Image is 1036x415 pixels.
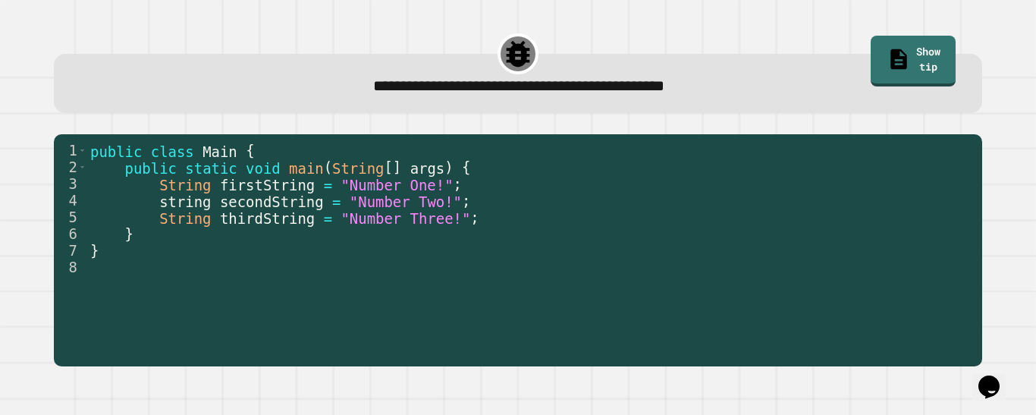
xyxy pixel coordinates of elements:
[341,209,470,226] span: "Number Three!"
[54,159,87,175] div: 2
[202,143,237,159] span: Main
[125,159,177,176] span: public
[220,176,315,193] span: firstString
[54,242,87,259] div: 7
[220,209,315,226] span: thirdString
[54,209,87,225] div: 5
[972,354,1021,400] iframe: chat widget
[246,159,281,176] span: void
[324,209,332,226] span: =
[332,193,341,209] span: =
[54,192,87,209] div: 4
[54,142,87,159] div: 1
[159,176,211,193] span: String
[341,176,453,193] span: "Number One!"
[350,193,462,209] span: "Number Two!"
[54,175,87,192] div: 3
[185,159,237,176] span: static
[78,142,86,159] span: Toggle code folding, rows 1 through 7
[159,193,211,209] span: string
[78,159,86,175] span: Toggle code folding, rows 2 through 6
[220,193,324,209] span: secondString
[324,176,332,193] span: =
[159,209,211,226] span: String
[289,159,324,176] span: main
[332,159,384,176] span: String
[410,159,445,176] span: args
[151,143,194,159] span: class
[90,143,142,159] span: public
[54,225,87,242] div: 6
[871,36,956,86] a: Show tip
[54,259,87,275] div: 8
